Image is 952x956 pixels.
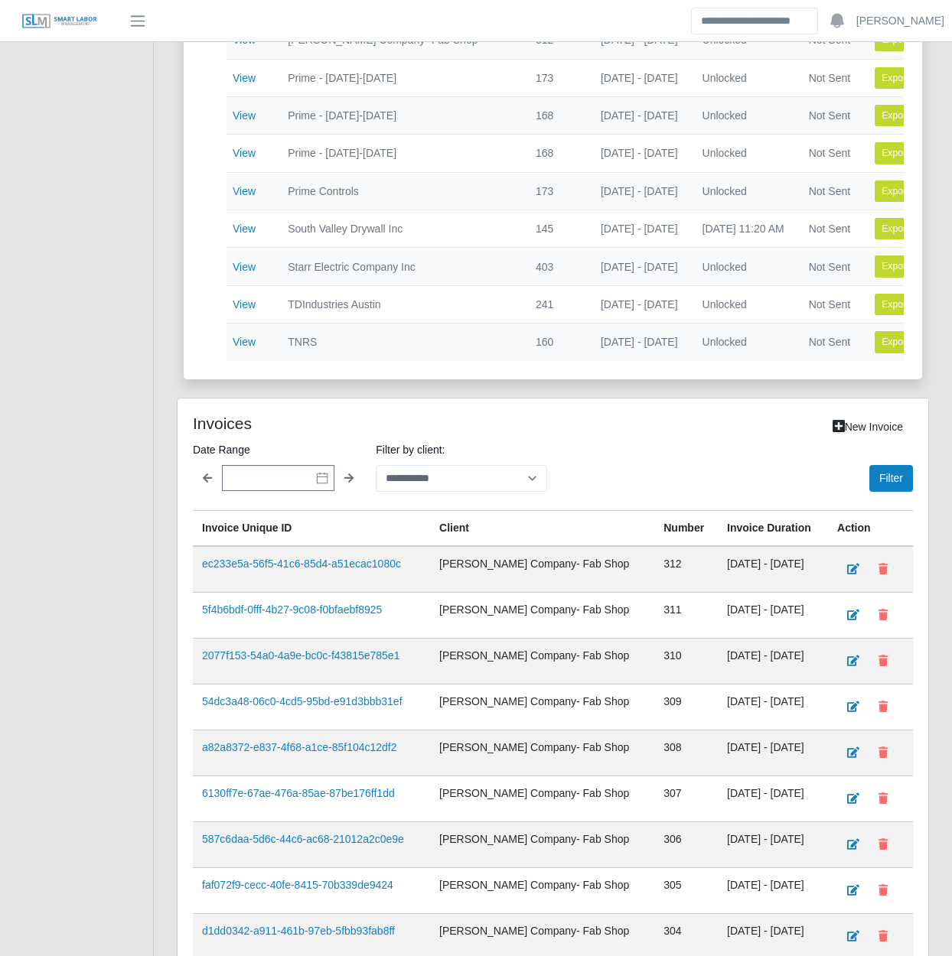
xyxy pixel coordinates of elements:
td: [DATE] - [DATE] [718,776,828,821]
td: [DATE] - [DATE] [588,135,690,172]
td: 168 [523,96,588,134]
a: View [233,261,256,273]
th: Action [828,510,913,546]
td: [DATE] - [DATE] [588,248,690,285]
td: Not Sent [797,59,862,96]
td: Not Sent [797,324,862,361]
td: Unlocked [690,59,797,96]
td: Starr Electric Company Inc [275,248,523,285]
td: 310 [654,638,718,684]
td: [PERSON_NAME] Company- Fab Shop [430,776,654,821]
label: Date Range [193,441,364,459]
a: [PERSON_NAME] [856,13,944,29]
a: faf072f9-cecc-40fe-8415-70b339de9424 [202,879,393,891]
a: View [233,72,256,84]
td: [DATE] - [DATE] [588,285,690,323]
a: 2077f153-54a0-4a9e-bc0c-f43815e785e1 [202,649,399,662]
a: ec233e5a-56f5-41c6-85d4-a51ecac1080c [202,558,401,570]
td: 305 [654,867,718,913]
td: [DATE] - [DATE] [588,172,690,210]
td: South Valley Drywall Inc [275,210,523,248]
td: [DATE] - [DATE] [718,730,828,776]
td: 403 [523,248,588,285]
td: 168 [523,135,588,172]
td: 173 [523,59,588,96]
td: Unlocked [690,248,797,285]
td: [DATE] - [DATE] [588,210,690,248]
td: Prime - [DATE]-[DATE] [275,135,523,172]
th: Client [430,510,654,546]
td: [PERSON_NAME] Company- Fab Shop [430,867,654,913]
td: [DATE] - [DATE] [718,867,828,913]
a: a82a8372-e837-4f68-a1ce-85f104c12df2 [202,741,397,753]
td: 306 [654,821,718,867]
td: 307 [654,776,718,821]
td: [DATE] - [DATE] [718,592,828,638]
td: 241 [523,285,588,323]
a: d1dd0342-a911-461b-97eb-5fbb93fab8ff [202,925,395,937]
th: Invoice Duration [718,510,828,546]
button: Export Invoice [875,180,948,202]
th: Invoice Unique ID [193,510,430,546]
button: Export Invoice [875,294,948,315]
a: 6130ff7e-67ae-476a-85ae-87be176ff1dd [202,787,395,799]
td: [PERSON_NAME] Company- Fab Shop [430,638,654,684]
td: Not Sent [797,96,862,134]
td: Prime Controls [275,172,523,210]
td: Unlocked [690,135,797,172]
a: 54dc3a48-06c0-4cd5-95bd-e91d3bbb31ef [202,695,403,707]
a: New Invoice [823,414,913,441]
a: View [233,109,256,122]
a: View [233,147,256,159]
td: Not Sent [797,172,862,210]
td: 309 [654,684,718,730]
td: Not Sent [797,285,862,323]
td: TNRS [275,324,523,361]
td: Not Sent [797,248,862,285]
td: Unlocked [690,96,797,134]
td: 312 [654,546,718,593]
button: Filter [869,465,913,492]
td: 308 [654,730,718,776]
a: 5f4b6bdf-0fff-4b27-9c08-f0bfaebf8925 [202,603,382,616]
h4: Invoices [193,414,480,433]
img: SLM Logo [21,13,98,30]
td: [PERSON_NAME] Company- Fab Shop [430,592,654,638]
td: 173 [523,172,588,210]
td: Unlocked [690,285,797,323]
a: 587c6daa-5d6c-44c6-ac68-21012a2c0e9e [202,833,404,845]
td: TDIndustries Austin [275,285,523,323]
button: Export Invoice [875,255,948,277]
td: Not Sent [797,135,862,172]
button: Export Invoice [875,142,948,164]
a: View [233,336,256,348]
a: View [233,298,256,311]
input: Search [691,8,818,34]
td: [DATE] 11:20 AM [690,210,797,248]
button: Export Invoice [875,331,948,353]
button: Export Invoice [875,67,948,89]
td: Unlocked [690,172,797,210]
td: Prime - [DATE]-[DATE] [275,96,523,134]
label: Filter by client: [376,441,546,459]
td: [DATE] - [DATE] [718,546,828,593]
td: 160 [523,324,588,361]
th: Number [654,510,718,546]
button: Export Invoice [875,105,948,126]
td: Unlocked [690,324,797,361]
td: Prime - [DATE]-[DATE] [275,59,523,96]
td: 145 [523,210,588,248]
td: [PERSON_NAME] Company- Fab Shop [430,730,654,776]
td: [PERSON_NAME] Company- Fab Shop [430,546,654,593]
a: View [233,185,256,197]
td: [DATE] - [DATE] [588,59,690,96]
a: View [233,223,256,235]
td: 311 [654,592,718,638]
td: [PERSON_NAME] Company- Fab Shop [430,821,654,867]
td: [PERSON_NAME] Company- Fab Shop [430,684,654,730]
td: Not Sent [797,210,862,248]
td: [DATE] - [DATE] [718,821,828,867]
td: [DATE] - [DATE] [718,638,828,684]
td: [DATE] - [DATE] [588,96,690,134]
td: [DATE] - [DATE] [588,324,690,361]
